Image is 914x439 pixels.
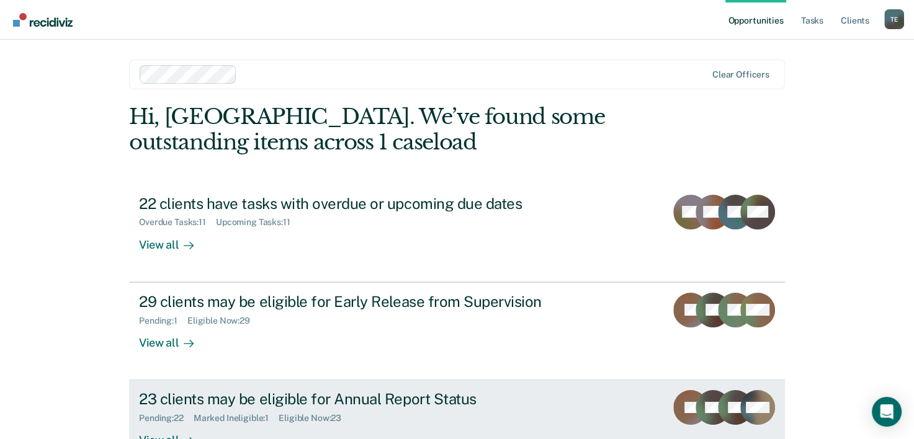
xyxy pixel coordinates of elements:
div: T E [884,9,904,29]
a: 22 clients have tasks with overdue or upcoming due datesOverdue Tasks:11Upcoming Tasks:11View all [129,185,785,282]
div: 29 clients may be eligible for Early Release from Supervision [139,293,575,311]
div: Eligible Now : 23 [279,413,351,423]
div: Marked Ineligible : 1 [194,413,279,423]
a: 29 clients may be eligible for Early Release from SupervisionPending:1Eligible Now:29View all [129,282,785,380]
div: View all [139,326,208,350]
img: Recidiviz [13,13,73,27]
div: Clear officers [712,69,769,80]
div: 22 clients have tasks with overdue or upcoming due dates [139,195,575,213]
div: Open Intercom Messenger [872,397,902,427]
div: View all [139,228,208,252]
div: Eligible Now : 29 [187,316,260,326]
div: Pending : 1 [139,316,187,326]
div: Hi, [GEOGRAPHIC_DATA]. We’ve found some outstanding items across 1 caseload [129,104,653,155]
div: 23 clients may be eligible for Annual Report Status [139,390,575,408]
div: Upcoming Tasks : 11 [216,217,300,228]
div: Pending : 22 [139,413,194,423]
button: Profile dropdown button [884,9,904,29]
div: Overdue Tasks : 11 [139,217,216,228]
